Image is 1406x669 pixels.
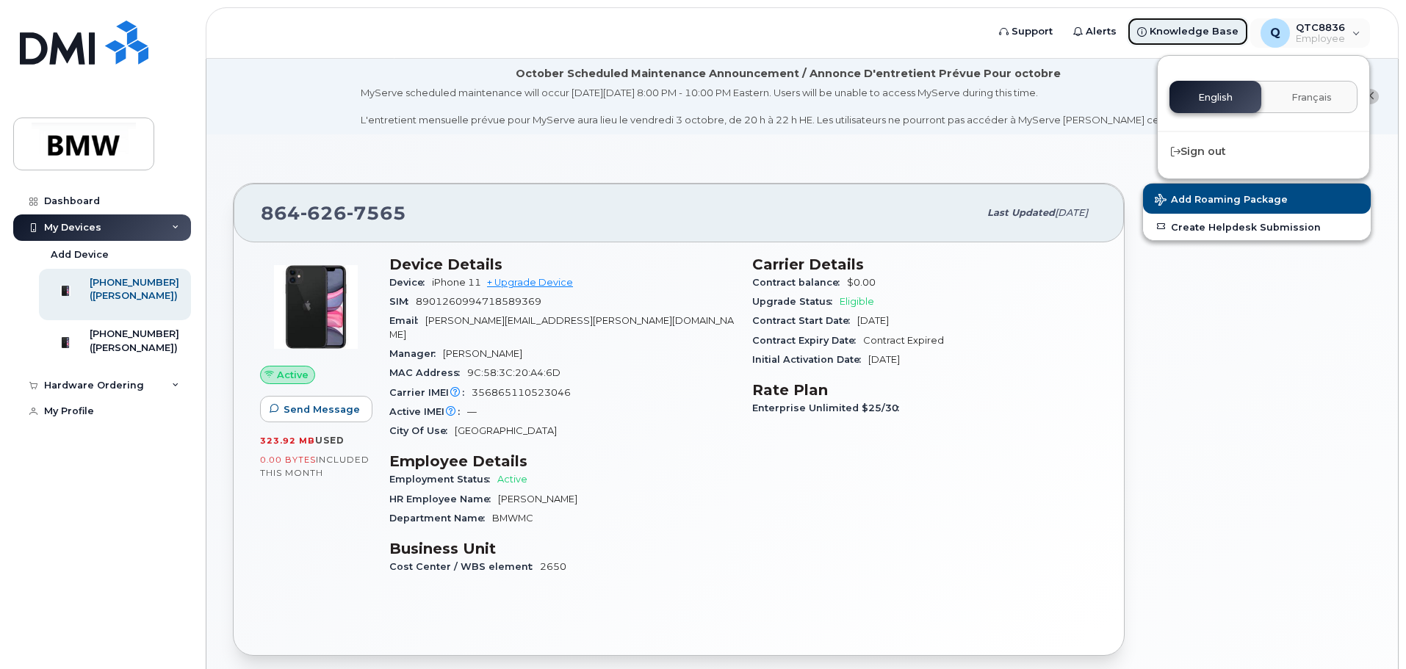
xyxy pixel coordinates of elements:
img: iPhone_11.jpg [272,263,360,351]
span: [GEOGRAPHIC_DATA] [455,425,557,436]
div: October Scheduled Maintenance Announcement / Annonce D'entretient Prévue Pour octobre [516,66,1061,82]
span: 323.92 MB [260,435,315,446]
span: [DATE] [868,354,900,365]
span: Last updated [987,207,1055,218]
div: Sign out [1158,138,1369,165]
span: SIM [389,296,416,307]
span: 356865110523046 [472,387,571,398]
span: Contract Expired [863,335,944,346]
span: [PERSON_NAME] [498,493,577,505]
span: Contract Start Date [752,315,857,326]
span: [PERSON_NAME] [443,348,522,359]
span: Enterprise Unlimited $25/30 [752,402,906,413]
span: 9C:58:3C:20:A4:6D [467,367,560,378]
span: City Of Use [389,425,455,436]
span: 7565 [347,202,406,224]
span: MAC Address [389,367,467,378]
span: HR Employee Name [389,493,498,505]
span: 2650 [540,561,566,572]
span: Send Message [284,402,360,416]
span: Initial Activation Date [752,354,868,365]
span: Carrier IMEI [389,387,472,398]
span: BMWMC [492,513,533,524]
span: 626 [300,202,347,224]
span: 864 [261,202,406,224]
span: Active [497,474,527,485]
span: Active IMEI [389,406,467,417]
span: [DATE] [1055,207,1088,218]
span: Eligible [840,296,874,307]
span: Cost Center / WBS element [389,561,540,572]
a: + Upgrade Device [487,277,573,288]
span: [DATE] [857,315,889,326]
span: Add Roaming Package [1155,194,1288,208]
span: Department Name [389,513,492,524]
span: 0.00 Bytes [260,455,316,465]
h3: Rate Plan [752,381,1097,399]
span: — [467,406,477,417]
span: Employment Status [389,474,497,485]
h3: Business Unit [389,540,735,557]
span: 8901260994718589369 [416,296,541,307]
span: Contract Expiry Date [752,335,863,346]
span: included this month [260,454,369,478]
span: Manager [389,348,443,359]
span: Device [389,277,432,288]
span: used [315,435,345,446]
h3: Device Details [389,256,735,273]
span: [PERSON_NAME][EMAIL_ADDRESS][PERSON_NAME][DOMAIN_NAME] [389,315,734,339]
span: Contract balance [752,277,847,288]
span: $0.00 [847,277,876,288]
iframe: Messenger Launcher [1342,605,1395,658]
span: iPhone 11 [432,277,481,288]
span: Upgrade Status [752,296,840,307]
button: Add Roaming Package [1143,184,1371,214]
h3: Employee Details [389,452,735,470]
span: Email [389,315,425,326]
a: Create Helpdesk Submission [1143,214,1371,240]
button: Send Message [260,396,372,422]
span: Active [277,368,309,382]
h3: Carrier Details [752,256,1097,273]
div: MyServe scheduled maintenance will occur [DATE][DATE] 8:00 PM - 10:00 PM Eastern. Users will be u... [361,86,1216,127]
span: Français [1291,92,1332,104]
